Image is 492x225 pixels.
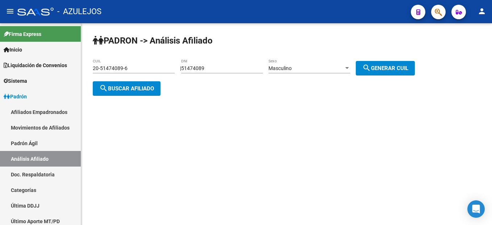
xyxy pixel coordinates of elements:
div: Open Intercom Messenger [467,200,485,218]
mat-icon: search [362,64,371,72]
mat-icon: person [478,7,486,16]
div: | [180,65,420,71]
span: Sistema [4,77,27,85]
span: Liquidación de Convenios [4,61,67,69]
strong: PADRON -> Análisis Afiliado [93,36,213,46]
span: Inicio [4,46,22,54]
span: - AZULEJOS [57,4,101,20]
span: Buscar afiliado [99,85,154,92]
span: Masculino [268,65,292,71]
mat-icon: menu [6,7,14,16]
button: Generar CUIL [356,61,415,75]
span: Firma Express [4,30,41,38]
span: Padrón [4,93,27,101]
button: Buscar afiliado [93,81,160,96]
mat-icon: search [99,84,108,93]
span: Generar CUIL [362,65,408,71]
